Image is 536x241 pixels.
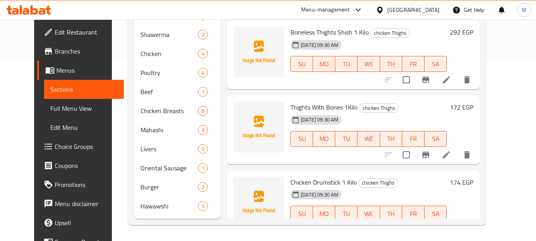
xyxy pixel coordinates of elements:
[37,42,124,61] a: Branches
[338,58,354,70] span: TU
[198,125,208,135] div: items
[425,206,447,222] button: SA
[357,206,380,222] button: WE
[134,120,221,139] div: Mahashi3
[405,133,421,145] span: FR
[298,116,342,123] span: [DATE] 09:30 AM
[44,80,124,99] a: Sections
[522,6,526,14] span: M
[450,27,473,38] h6: 292 EGP
[313,131,335,147] button: MO
[37,194,124,213] a: Menu disclaimer
[294,208,310,220] span: SU
[134,197,221,216] div: Hawawshi3
[37,213,124,232] a: Upsell
[55,218,117,228] span: Upsell
[50,85,117,94] span: Sections
[198,31,207,39] span: 2
[55,161,117,170] span: Coupons
[425,131,447,147] button: SA
[425,56,447,72] button: SA
[198,107,207,115] span: 6
[383,133,399,145] span: TH
[37,61,124,80] a: Menus
[370,28,410,38] div: chicken Thighs
[335,206,357,222] button: TU
[361,58,377,70] span: WE
[55,142,117,151] span: Choice Groups
[405,208,421,220] span: FR
[140,106,198,116] span: Chicken Breasts
[450,177,473,188] h6: 174 EGP
[442,75,451,85] a: Edit menu item
[359,103,399,113] div: chicken Thighs
[198,182,208,192] div: items
[316,58,332,70] span: MO
[359,178,398,187] span: chicken Thighs
[134,44,221,63] div: Chicken4
[402,56,425,72] button: FR
[338,208,354,220] span: TU
[335,131,357,147] button: TU
[198,69,207,77] span: 4
[140,68,198,77] span: Poultry
[290,131,313,147] button: SU
[140,30,198,39] span: Shawerma
[198,68,208,77] div: items
[50,104,117,113] span: Full Menu View
[313,56,335,72] button: MO
[198,202,207,210] span: 3
[290,101,357,113] span: Thights With Bones 1Kilo
[398,147,415,163] span: Select to update
[37,137,124,156] a: Choice Groups
[405,58,421,70] span: FR
[134,63,221,82] div: Poultry4
[380,131,402,147] button: TH
[140,144,198,154] span: Livers
[140,87,198,96] span: Beef
[361,133,377,145] span: WE
[233,102,284,152] img: Thights With Bones 1Kilo
[383,208,399,220] span: TH
[313,206,335,222] button: MO
[44,118,124,137] a: Edit Menu
[140,201,198,211] div: Hawawshi
[198,30,208,39] div: items
[416,70,435,89] button: Branch-specific-item
[380,56,402,72] button: TH
[134,177,221,197] div: Burger2
[198,88,207,96] span: 1
[140,125,198,135] span: Mahashi
[55,199,117,208] span: Menu disclaimer
[233,27,284,77] img: Boneless Thights Shish 1 Kilo
[290,176,357,188] span: Chicken Drumstick 1 Kilo
[442,150,451,160] a: Edit menu item
[134,158,221,177] div: Oriental Sausage1
[294,133,310,145] span: SU
[140,163,198,173] span: Oriental Sausage
[198,126,207,134] span: 3
[55,46,117,56] span: Branches
[316,208,332,220] span: MO
[290,26,369,38] span: Boneless Thights Shish 1 Kilo
[198,183,207,191] span: 2
[140,49,198,58] span: Chicken
[198,201,208,211] div: items
[298,191,342,199] span: [DATE] 09:30 AM
[298,41,342,49] span: [DATE] 09:30 AM
[335,56,357,72] button: TU
[198,49,208,58] div: items
[361,208,377,220] span: WE
[140,182,198,192] span: Burger
[134,101,221,120] div: Chicken Breasts6
[198,87,208,96] div: items
[290,56,313,72] button: SU
[198,50,207,58] span: 4
[357,131,380,147] button: WE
